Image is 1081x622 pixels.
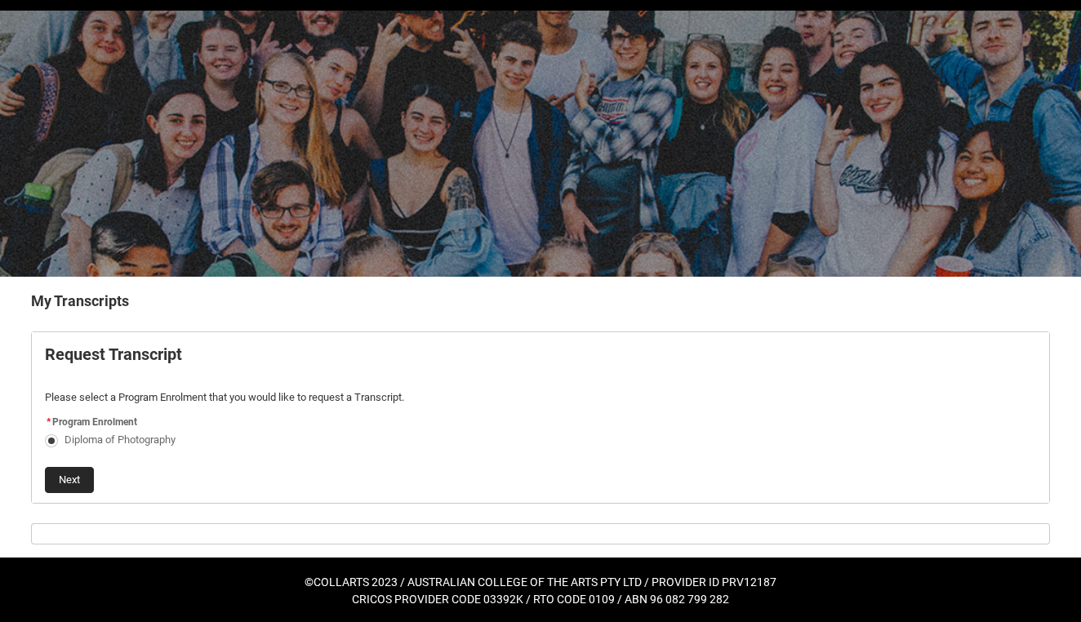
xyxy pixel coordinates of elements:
[31,331,1050,504] article: Request_Student_Transcript flow
[45,467,94,493] button: Next
[45,389,1036,406] p: Please select a Program Enrolment that you would like to request a Transcript.
[45,344,182,364] b: Request Transcript
[65,433,176,446] span: Diploma of Photography
[47,416,51,428] abbr: required
[31,292,129,309] b: My Transcripts
[52,416,137,428] span: Program Enrolment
